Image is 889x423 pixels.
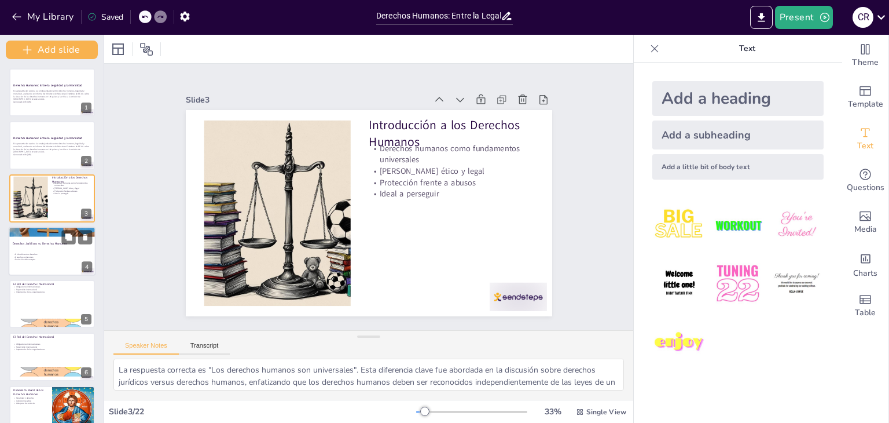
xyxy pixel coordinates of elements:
p: Protección frente a abusos [369,177,534,188]
div: 33 % [539,406,567,417]
div: 6 [9,333,95,381]
div: 4 [9,227,96,276]
div: C R [853,7,873,28]
button: Export to PowerPoint [750,6,773,29]
button: Transcript [179,342,230,355]
button: Add slide [6,41,98,59]
div: Add text boxes [842,118,888,160]
div: 3 [9,174,95,223]
div: 5 [9,280,95,328]
span: Single View [586,407,626,417]
p: Obligaciones internacionales [13,343,90,346]
img: 4.jpeg [652,257,706,311]
button: Speaker Notes [113,342,179,355]
img: 5.jpeg [711,257,765,311]
div: Change the overall theme [842,35,888,76]
p: Compromiso ético [13,399,47,402]
p: Importancia de las organizaciones [13,291,90,294]
p: El Rol del Derecho Internacional [13,282,90,286]
div: 5 [81,314,91,324]
span: Table [855,307,876,319]
button: My Library [9,8,79,26]
div: Layout [109,40,127,59]
p: Protección frente a abusos [52,189,91,192]
p: [PERSON_NAME] ético y legal [52,187,91,190]
p: Text [664,35,831,63]
div: 4 [82,261,92,272]
p: Distinción entre derechos [13,253,91,256]
div: Slide 3 / 22 [109,406,416,417]
p: Dimensión Moral de los Derechos Humanos [13,389,47,397]
p: [PERSON_NAME] ético y legal [369,165,534,177]
img: 3.jpeg [770,198,824,252]
button: Present [775,6,833,29]
div: 2 [81,156,91,166]
p: Importancia de las organizaciones [13,348,90,351]
span: Text [857,140,873,152]
div: Add charts and graphs [842,243,888,285]
div: Add ready made slides [842,76,888,118]
strong: Derechos Humanos: Entre la Legalidad y la Moralidad [13,83,82,87]
div: 6 [81,367,91,378]
div: Add a subheading [652,121,824,149]
p: Ideal a perseguir [369,188,534,200]
textarea: La noción de derechos humanos se basa en la idea de que todos los individuos tienen derechos inhe... [113,359,624,391]
span: Questions [847,181,884,194]
p: Derechos Jurídicos vs. Derechos Humanos [13,242,91,246]
button: C R [853,6,873,29]
div: Saved [87,12,123,23]
div: Add a little bit of body text [652,154,824,180]
button: Duplicate Slide [61,230,75,244]
p: Supervisión internacional [13,345,90,348]
p: Generated with [URL] [13,100,90,103]
div: Add images, graphics, shapes or video [842,202,888,243]
div: 2 [9,121,95,169]
img: 1.jpeg [652,198,706,252]
img: 6.jpeg [770,257,824,311]
div: Slide 3 [186,94,427,105]
span: Theme [852,56,879,69]
p: Guía para la conducta [13,402,47,405]
p: Ideal a perseguir [52,192,91,195]
p: Introducción a los Derechos Humanos [369,116,534,151]
img: 2.jpeg [711,198,765,252]
p: Supervisión internacional [13,288,90,291]
p: Derechos humanos como fundamentos universales [52,182,91,187]
div: 3 [81,209,91,219]
p: Obligaciones internacionales [13,285,90,288]
div: 1 [81,103,91,113]
span: Charts [853,267,877,280]
p: Introducción a los Derechos Humanos [52,176,91,184]
div: Add a heading [652,81,824,116]
div: Add a table [842,285,888,327]
p: Evolución del concepto [13,258,91,261]
div: 1 [9,68,95,116]
span: Position [139,42,153,56]
p: Derechos universales [13,255,91,258]
p: Generated with [URL] [13,153,90,156]
p: El Rol del Derecho Internacional [13,335,90,339]
button: Delete Slide [78,230,92,244]
p: Esta presentación explora la compleja relación entre derechos humanos, legalidad y moralidad, ana... [13,143,90,153]
input: Insert title [376,8,501,24]
strong: Derechos Humanos: Entre la Legalidad y la Moralidad [13,136,82,140]
span: Media [854,223,877,236]
img: 7.jpeg [652,316,706,370]
p: Derechos humanos como fundamentos universales [369,143,534,165]
p: Moralidad y derechos [13,397,47,400]
p: Esta presentación explora la compleja relación entre derechos humanos, legalidad y moralidad, ana... [13,90,90,100]
span: Template [848,98,883,111]
div: Get real-time input from your audience [842,160,888,202]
